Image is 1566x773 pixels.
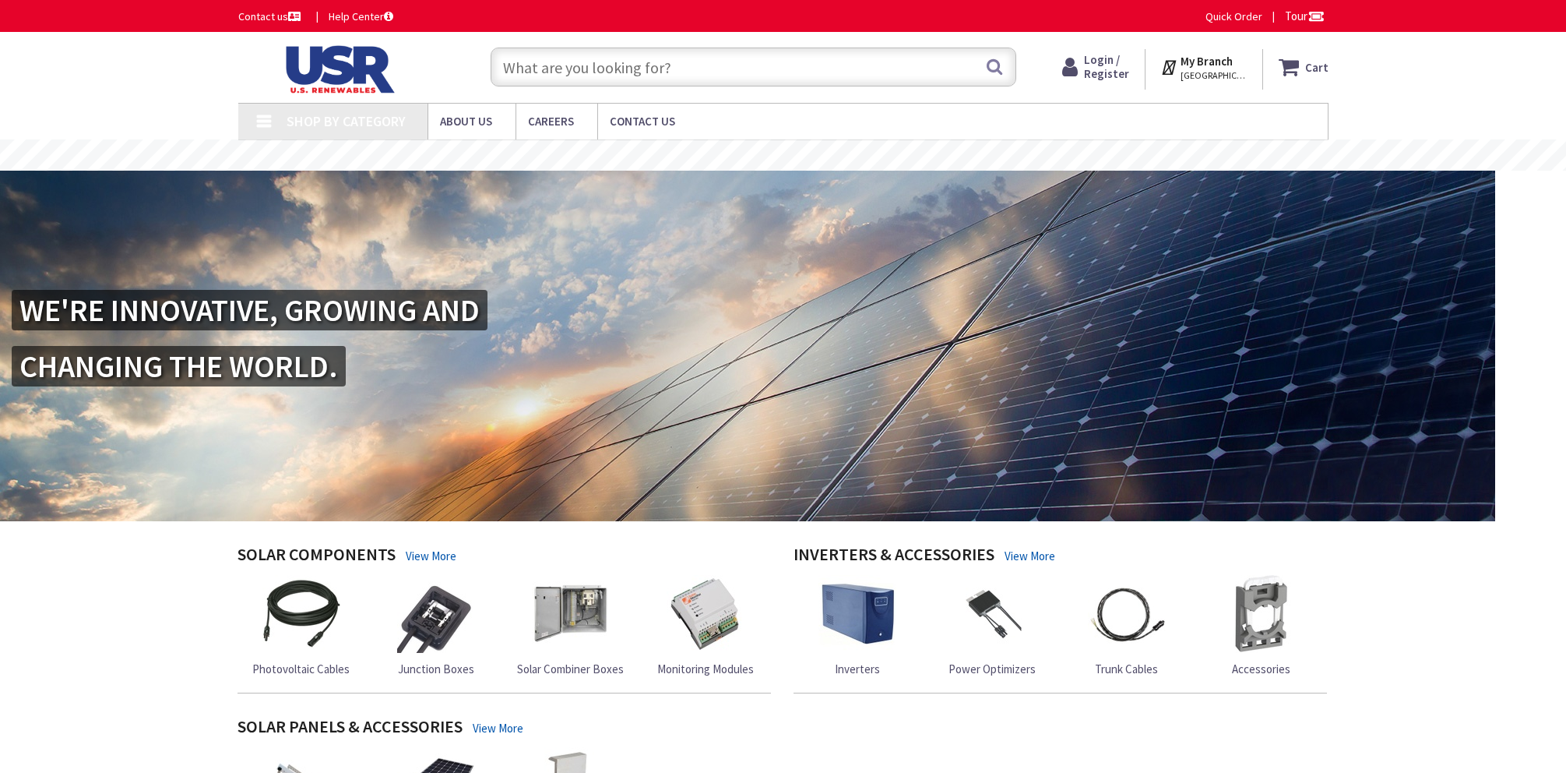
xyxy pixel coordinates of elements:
[238,9,304,24] a: Contact us
[252,575,350,677] a: Photovoltaic Cables Photovoltaic Cables
[1305,53,1328,81] strong: Cart
[794,545,994,567] h4: Inverters & Accessories
[238,45,436,94] img: U.S. Renewable Solutions
[1232,662,1290,676] span: Accessories
[657,662,754,676] span: Monitoring Modules
[1062,53,1129,81] a: Login / Register
[1088,575,1166,677] a: Trunk Cables Trunk Cables
[1205,9,1262,24] a: Quick Order
[1285,9,1325,23] span: Tour
[667,575,744,653] img: Monitoring Modules
[329,9,393,24] a: Help Center
[397,575,475,677] a: Junction Boxes Junction Boxes
[397,575,475,653] img: Junction Boxes
[818,575,896,677] a: Inverters Inverters
[1084,52,1129,81] span: Login / Register
[948,575,1036,677] a: Power Optimizers Power Optimizers
[262,575,340,653] img: Photovoltaic Cables
[818,575,896,653] img: Inverters
[528,114,574,129] span: Careers
[835,662,880,676] span: Inverters
[517,575,624,677] a: Solar Combiner Boxes Solar Combiner Boxes
[1181,69,1247,82] span: [GEOGRAPHIC_DATA], [GEOGRAPHIC_DATA]
[1160,53,1247,81] div: My Branch [GEOGRAPHIC_DATA], [GEOGRAPHIC_DATA]
[12,290,487,330] h2: WE'RE INNOVATIVE, GROWING AND
[252,662,350,676] span: Photovoltaic Cables
[1279,53,1328,81] a: Cart
[948,662,1036,676] span: Power Optimizers
[657,575,754,677] a: Monitoring Modules Monitoring Modules
[539,147,1065,164] rs-layer: [MEDICAL_DATA]: Our Commitment to Our Employees and Customers
[440,114,492,129] span: About Us
[238,545,396,567] h4: Solar Components
[1181,54,1233,69] strong: My Branch
[491,48,1016,86] input: What are you looking for?
[406,548,456,564] a: View More
[398,662,474,676] span: Junction Boxes
[1088,575,1166,653] img: Trunk Cables
[1223,575,1300,677] a: Accessories Accessories
[1005,548,1055,564] a: View More
[517,662,624,676] span: Solar Combiner Boxes
[1223,575,1300,653] img: Accessories
[287,112,406,130] span: Shop By Category
[1095,662,1158,676] span: Trunk Cables
[953,575,1031,653] img: Power Optimizers
[238,717,463,739] h4: Solar Panels & Accessories
[532,575,610,653] img: Solar Combiner Boxes
[610,114,675,129] span: Contact Us
[12,346,346,386] h2: CHANGING THE WORLD.
[473,720,523,736] a: View More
